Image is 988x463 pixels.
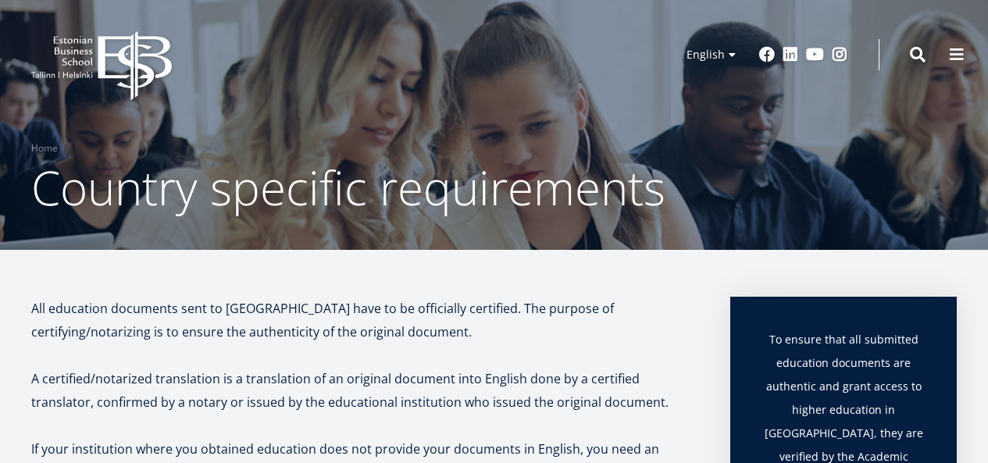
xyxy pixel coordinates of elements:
[806,47,824,62] a: Youtube
[31,367,699,414] p: A certified/notarized translation is a translation of an original document into English done by a...
[832,47,847,62] a: Instagram
[759,47,775,62] a: Facebook
[31,297,699,344] p: All education documents sent to [GEOGRAPHIC_DATA] have to be officially certified. The purpose of...
[31,155,665,219] span: Country specific requirements
[783,47,798,62] a: Linkedin
[31,141,58,156] a: Home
